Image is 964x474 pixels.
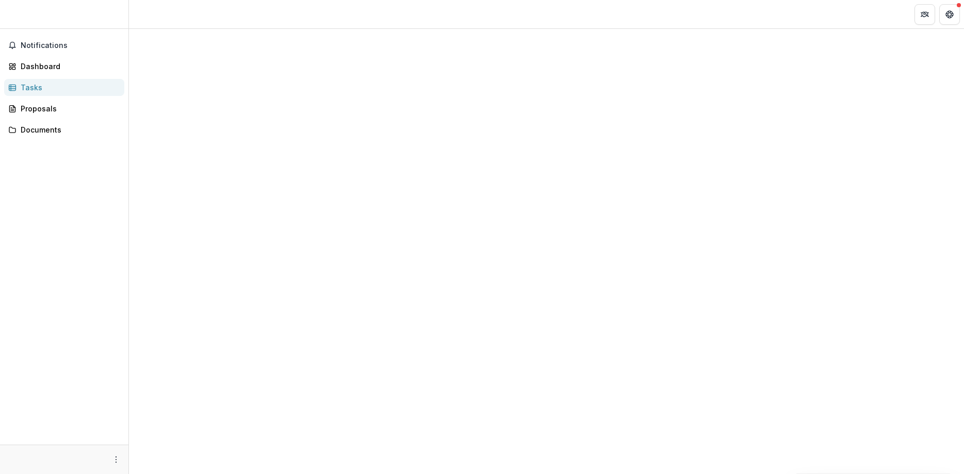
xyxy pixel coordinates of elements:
button: More [110,453,122,466]
button: Notifications [4,37,124,54]
a: Dashboard [4,58,124,75]
div: Dashboard [21,61,116,72]
button: Get Help [939,4,960,25]
a: Tasks [4,79,124,96]
span: Notifications [21,41,120,50]
a: Documents [4,121,124,138]
div: Documents [21,124,116,135]
a: Proposals [4,100,124,117]
div: Proposals [21,103,116,114]
button: Partners [914,4,935,25]
div: Tasks [21,82,116,93]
